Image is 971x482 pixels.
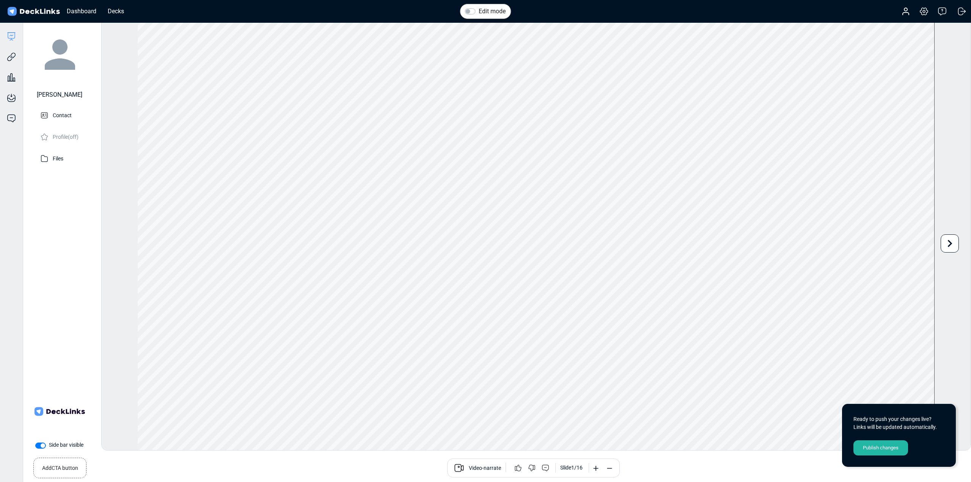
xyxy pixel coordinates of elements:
[37,90,82,99] div: [PERSON_NAME]
[104,6,128,16] div: Decks
[560,464,583,472] div: Slide 1 / 16
[853,440,908,455] div: Publish changes
[853,415,944,431] div: Ready to push your changes live? Links will be updated automatically.
[53,110,72,119] p: Contact
[469,464,501,473] span: Video-narrate
[49,441,83,449] label: Side bar visible
[6,6,61,17] img: DeckLinks
[479,7,506,16] label: Edit mode
[53,153,63,163] p: Files
[42,461,78,472] small: Add CTA button
[63,6,100,16] div: Dashboard
[53,132,79,141] p: Profile (off)
[33,385,86,438] img: Company Banner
